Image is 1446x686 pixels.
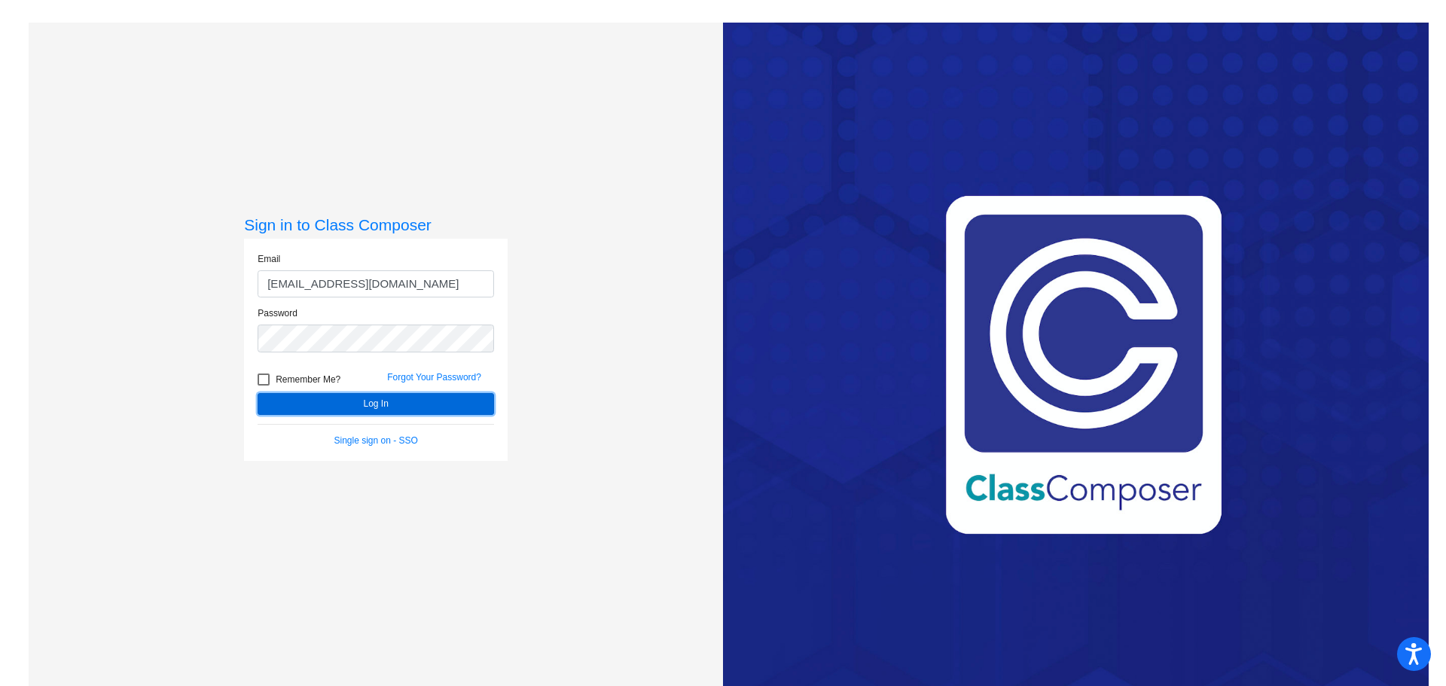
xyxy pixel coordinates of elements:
[276,370,340,389] span: Remember Me?
[244,215,508,234] h3: Sign in to Class Composer
[258,393,494,415] button: Log In
[387,372,481,383] a: Forgot Your Password?
[258,252,280,266] label: Email
[258,306,297,320] label: Password
[334,435,418,446] a: Single sign on - SSO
